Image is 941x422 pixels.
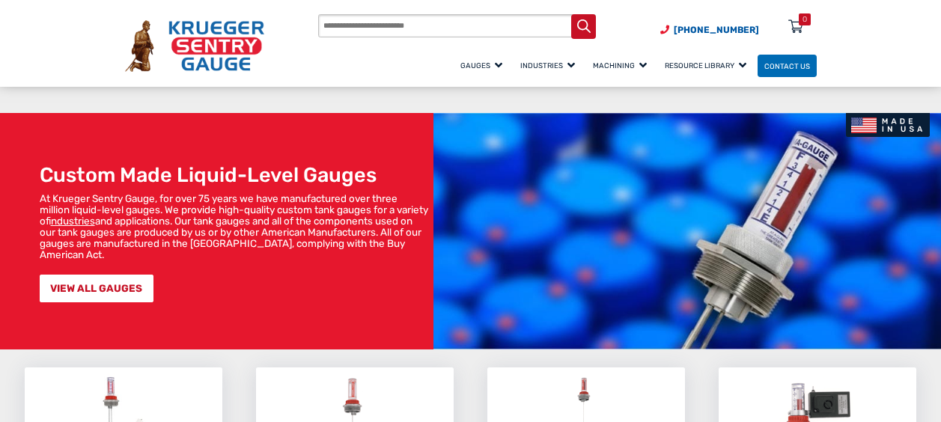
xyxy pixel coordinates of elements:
[520,61,575,70] span: Industries
[454,52,514,79] a: Gauges
[665,61,746,70] span: Resource Library
[51,215,95,227] a: industries
[803,13,807,25] div: 0
[40,275,153,302] a: VIEW ALL GAUGES
[514,52,586,79] a: Industries
[674,25,759,35] span: [PHONE_NUMBER]
[460,61,502,70] span: Gauges
[758,55,817,78] a: Contact Us
[125,20,264,72] img: Krueger Sentry Gauge
[433,113,941,349] img: bg_hero_bannerksentry
[593,61,647,70] span: Machining
[764,61,810,70] span: Contact Us
[846,113,931,137] img: Made In USA
[40,163,428,187] h1: Custom Made Liquid-Level Gauges
[586,52,658,79] a: Machining
[658,52,758,79] a: Resource Library
[40,193,428,260] p: At Krueger Sentry Gauge, for over 75 years we have manufactured over three million liquid-level g...
[660,23,759,37] a: Phone Number (920) 434-8860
